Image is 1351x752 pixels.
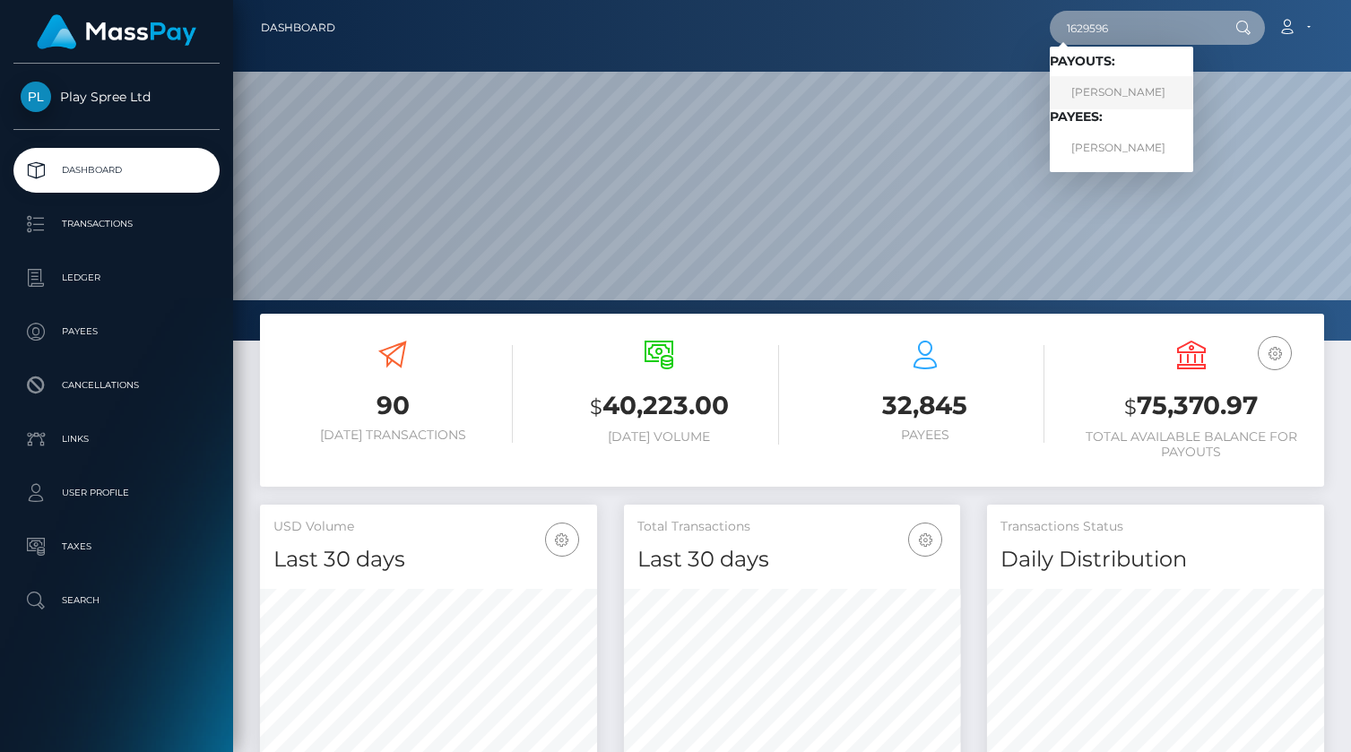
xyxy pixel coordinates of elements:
h3: 40,223.00 [540,388,779,425]
p: Search [21,587,212,614]
h3: 75,370.97 [1071,388,1311,425]
h6: Payouts: [1050,54,1193,69]
a: User Profile [13,471,220,515]
h5: Transactions Status [1000,518,1311,536]
a: Dashboard [261,9,335,47]
img: Play Spree Ltd [21,82,51,112]
h5: Total Transactions [637,518,948,536]
a: [PERSON_NAME] [1050,132,1193,165]
a: Ledger [13,255,220,300]
p: Taxes [21,533,212,560]
p: Ledger [21,264,212,291]
h6: [DATE] Volume [540,429,779,445]
img: MassPay Logo [37,14,196,49]
h6: Payees [806,428,1045,443]
a: [PERSON_NAME] [1050,76,1193,109]
p: Dashboard [21,157,212,184]
h5: USD Volume [273,518,584,536]
a: Cancellations [13,363,220,408]
h3: 32,845 [806,388,1045,423]
h6: Payees: [1050,109,1193,125]
h3: 90 [273,388,513,423]
h4: Daily Distribution [1000,544,1311,575]
span: Play Spree Ltd [13,89,220,105]
a: Links [13,417,220,462]
a: Search [13,578,220,623]
a: Taxes [13,524,220,569]
p: User Profile [21,480,212,506]
p: Payees [21,318,212,345]
a: Payees [13,309,220,354]
h6: [DATE] Transactions [273,428,513,443]
a: Transactions [13,202,220,246]
p: Transactions [21,211,212,238]
h4: Last 30 days [637,544,948,575]
h6: Total Available Balance for Payouts [1071,429,1311,460]
p: Links [21,426,212,453]
input: Search... [1050,11,1218,45]
h4: Last 30 days [273,544,584,575]
a: Dashboard [13,148,220,193]
small: $ [1124,394,1137,419]
small: $ [590,394,602,419]
p: Cancellations [21,372,212,399]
